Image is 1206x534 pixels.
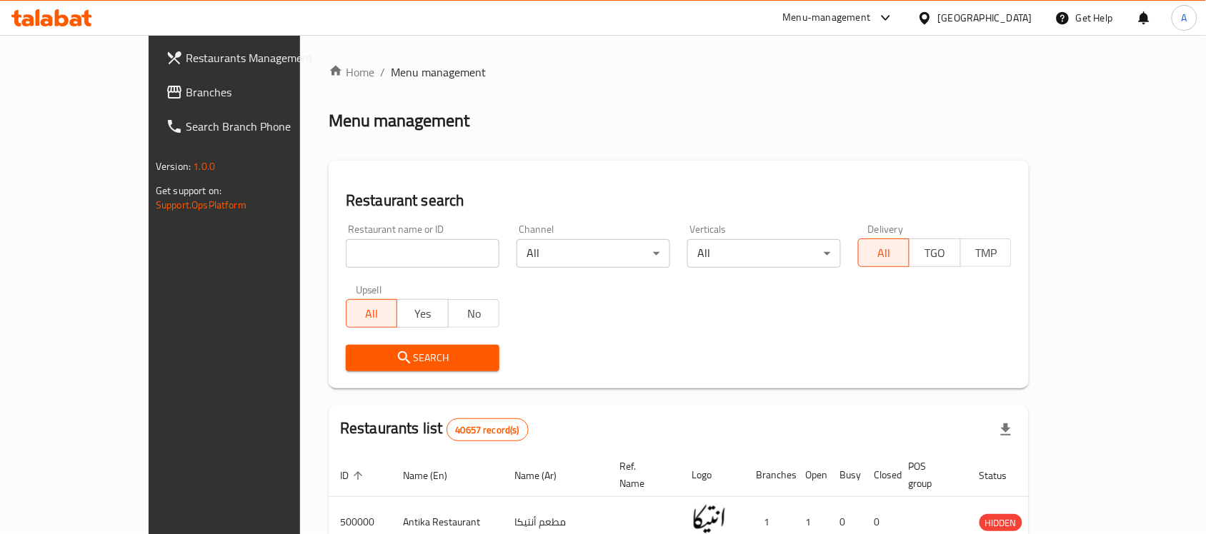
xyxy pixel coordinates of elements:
a: Home [329,64,374,81]
a: Support.OpsPlatform [156,196,246,214]
h2: Restaurant search [346,190,1012,211]
span: HIDDEN [980,515,1022,531]
div: Total records count [447,418,529,441]
span: Yes [403,303,442,324]
span: A [1182,10,1187,26]
th: Logo [680,453,744,497]
span: TMP [967,243,1006,263]
span: 40657 record(s) [447,423,528,437]
span: Version: [156,157,191,176]
span: POS group [909,458,951,492]
span: Name (Ar) [514,467,575,484]
span: No [454,303,494,324]
span: Ref. Name [619,458,663,492]
span: All [864,243,904,263]
th: Open [794,453,829,497]
th: Closed [863,453,897,497]
span: Get support on: [156,181,221,200]
button: Yes [397,299,448,328]
span: Name (En) [403,467,466,484]
h2: Restaurants list [340,418,529,441]
button: No [448,299,499,328]
span: Branches [186,84,339,101]
div: Export file [989,413,1023,447]
label: Upsell [356,285,382,295]
li: / [380,64,385,81]
span: Menu management [391,64,486,81]
span: All [352,303,392,324]
button: TMP [960,238,1012,267]
div: All [687,239,841,268]
a: Search Branch Phone [154,109,350,143]
div: Menu-management [783,9,871,26]
a: Branches [154,75,350,109]
label: Delivery [868,224,904,234]
input: Search for restaurant name or ID.. [346,239,499,268]
nav: breadcrumb [329,64,1029,81]
th: Branches [744,453,794,497]
span: ID [340,467,367,484]
div: HIDDEN [980,514,1022,531]
div: All [517,239,670,268]
h2: Menu management [329,109,469,132]
span: 1.0.0 [193,157,215,176]
span: TGO [915,243,955,263]
span: Search Branch Phone [186,118,339,135]
th: Busy [829,453,863,497]
button: All [346,299,397,328]
span: Status [980,467,1026,484]
span: Restaurants Management [186,49,339,66]
a: Restaurants Management [154,41,350,75]
button: Search [346,345,499,371]
div: [GEOGRAPHIC_DATA] [938,10,1032,26]
button: All [858,238,910,267]
button: TGO [909,238,960,267]
span: Search [357,349,488,367]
